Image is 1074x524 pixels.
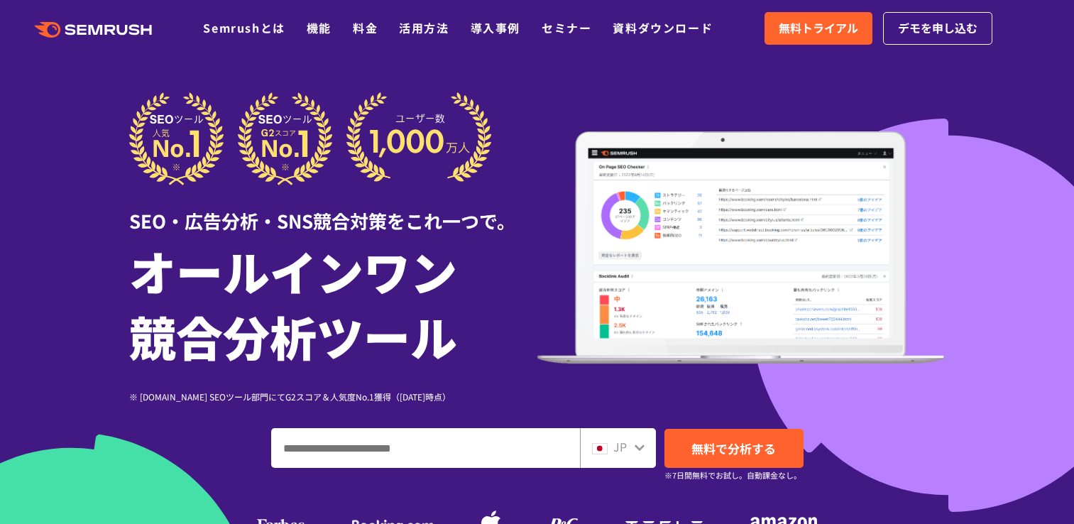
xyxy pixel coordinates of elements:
[353,19,378,36] a: 料金
[471,19,520,36] a: 導入事例
[272,429,579,467] input: ドメイン、キーワードまたはURLを入力してください
[898,19,977,38] span: デモを申し込む
[129,238,537,369] h1: オールインワン 競合分析ツール
[307,19,331,36] a: 機能
[664,469,801,482] small: ※7日間無料でお試し。自動課金なし。
[129,185,537,234] div: SEO・広告分析・SNS競合対策をこれ一つで。
[883,12,992,45] a: デモを申し込む
[129,390,537,403] div: ※ [DOMAIN_NAME] SEOツール部門にてG2スコア＆人気度No.1獲得（[DATE]時点）
[613,438,627,455] span: JP
[779,19,858,38] span: 無料トライアル
[399,19,449,36] a: 活用方法
[203,19,285,36] a: Semrushとは
[765,12,872,45] a: 無料トライアル
[542,19,591,36] a: セミナー
[664,429,804,468] a: 無料で分析する
[691,440,776,457] span: 無料で分析する
[613,19,713,36] a: 資料ダウンロード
